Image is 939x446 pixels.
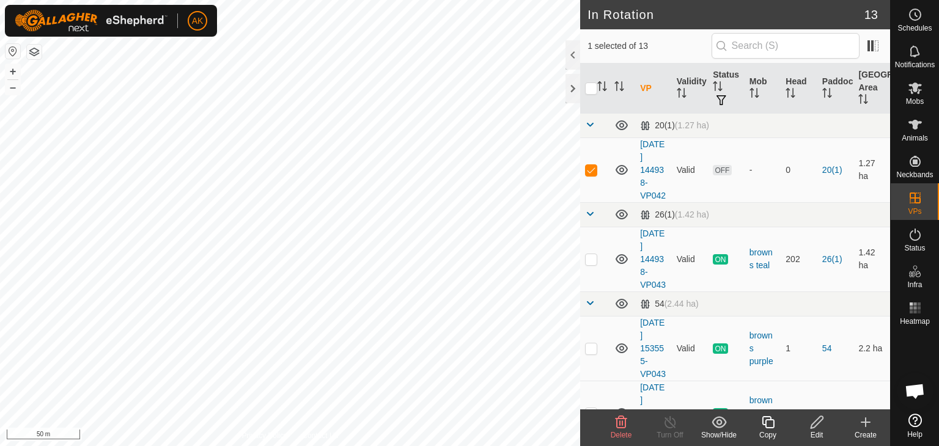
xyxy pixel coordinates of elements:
span: (1.42 ha) [675,210,709,219]
span: Neckbands [896,171,933,178]
td: Valid [672,137,709,202]
span: OFF [713,165,731,175]
input: Search (S) [712,33,860,59]
a: 54 [822,343,832,353]
span: Animals [902,134,928,142]
img: Gallagher Logo [15,10,168,32]
a: Privacy Policy [242,430,288,441]
td: 1 [781,316,817,381]
button: + [6,64,20,79]
a: Contact Us [302,430,338,441]
div: browns purple [749,329,776,368]
td: 0 [781,137,817,202]
th: Status [708,64,745,114]
th: [GEOGRAPHIC_DATA] Area [853,64,890,114]
a: [DATE] 144938-VP043 [640,228,666,290]
span: Schedules [897,24,932,32]
td: Valid [672,316,709,381]
a: 54 [822,408,832,418]
p-sorticon: Activate to sort [614,83,624,93]
td: 2.2 ha [853,381,890,445]
button: Map Layers [27,45,42,59]
div: Open chat [897,373,933,409]
div: 20(1) [640,120,709,131]
p-sorticon: Activate to sort [822,90,832,100]
span: 13 [864,5,878,24]
div: 26(1) [640,210,709,220]
th: Paddock [817,64,854,114]
p-sorticon: Activate to sort [597,83,607,93]
span: AK [192,15,204,27]
span: Heatmap [900,318,930,325]
span: Notifications [895,61,935,68]
span: Help [907,431,922,438]
td: 2.2 ha [853,316,890,381]
span: Delete [611,431,632,439]
a: 26(1) [822,254,842,264]
div: Create [841,430,890,441]
td: 142 [781,381,817,445]
td: 1.27 ha [853,137,890,202]
div: browns teal [749,246,776,272]
td: Valid [672,381,709,445]
button: Reset Map [6,44,20,59]
div: - [749,164,776,177]
div: Turn Off [646,430,694,441]
h2: In Rotation [587,7,864,22]
span: ON [713,254,727,265]
p-sorticon: Activate to sort [677,90,687,100]
td: 202 [781,227,817,291]
span: Mobs [906,98,924,105]
button: – [6,80,20,95]
span: ON [713,408,727,419]
p-sorticon: Activate to sort [749,90,759,100]
span: 1 selected of 13 [587,40,711,53]
a: 20(1) [822,165,842,175]
div: Edit [792,430,841,441]
span: (2.44 ha) [665,299,699,309]
a: [DATE] 153555-VP043 [640,318,666,379]
a: Help [891,409,939,443]
th: Validity [672,64,709,114]
th: Head [781,64,817,114]
th: VP [635,64,672,114]
span: Infra [907,281,922,288]
td: Valid [672,227,709,291]
a: [DATE] 153555-VP044 [640,382,666,444]
span: Status [904,244,925,252]
a: [DATE] 144938-VP042 [640,139,666,200]
div: browns purple [749,394,776,433]
span: ON [713,343,727,354]
p-sorticon: Activate to sort [713,83,723,93]
div: Copy [743,430,792,441]
span: (1.27 ha) [675,120,709,130]
p-sorticon: Activate to sort [786,90,795,100]
div: 54 [640,299,699,309]
span: VPs [908,208,921,215]
th: Mob [745,64,781,114]
div: Show/Hide [694,430,743,441]
p-sorticon: Activate to sort [858,96,868,106]
td: 1.42 ha [853,227,890,291]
